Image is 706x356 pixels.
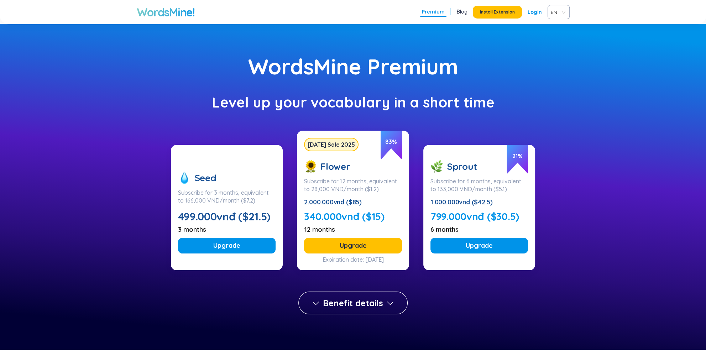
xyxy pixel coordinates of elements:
div: 1.000.000vnd ($42.5) [430,197,528,207]
button: Upgrade [304,238,402,253]
img: seed [178,171,191,184]
span: 21 % [507,141,528,174]
img: sprout [430,160,443,173]
div: 799.000vnđ ($30.5) [430,209,528,224]
span: 83 % [381,127,402,160]
div: [DATE] Sale 2025 [304,138,359,151]
a: Premium [422,8,445,15]
div: Seed [178,171,276,184]
button: Install Extension [473,6,522,19]
span: Benefit details [323,297,383,309]
a: WordsMine! [137,5,195,19]
img: flower [304,160,317,173]
div: Sprout [430,160,528,173]
div: 340.000vnđ ($15) [304,209,402,224]
div: WordsMine Premium [36,59,670,74]
div: Subscribe for 3 months, equivalent to 166,000 VND/month ($7.2) [178,189,276,204]
span: Install Extension [480,9,515,15]
button: Benefit details [298,292,408,314]
div: Subscribe for 12 months, equivalent to 28,000 VND/month ($1.2) [304,177,402,193]
span: Upgrade [466,241,493,251]
a: Blog [457,8,467,15]
span: Upgrade [339,241,366,251]
a: Login [528,6,542,19]
span: Upgrade [213,241,240,251]
div: 6 months [430,226,528,234]
button: Upgrade [430,238,528,253]
div: 2.000.000vnd ($85) [304,197,402,207]
span: EN [551,7,564,17]
div: 3 months [178,226,276,234]
button: Upgrade [178,238,276,253]
div: 12 months [304,226,402,234]
div: Level up your vocabulary in a short time [36,95,670,109]
div: 499.000vnđ ($21.5) [178,209,276,224]
div: Expiration date: [DATE] [322,258,383,260]
div: Subscribe for 6 months, equivalent to 133,000 VND/month ($5.1) [430,177,528,193]
div: Flower [304,153,402,173]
